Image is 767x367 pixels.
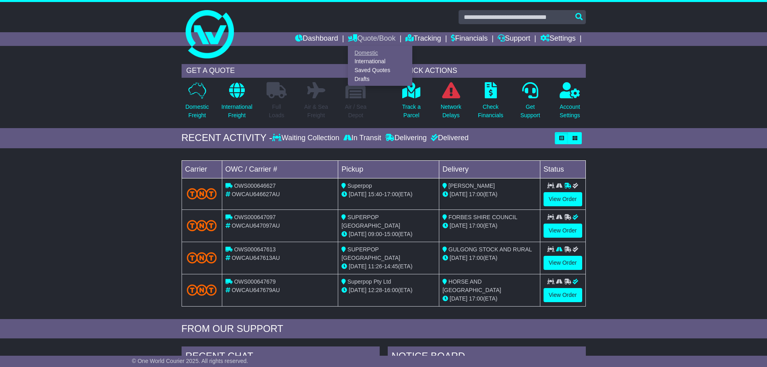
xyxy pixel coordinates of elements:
[221,82,253,124] a: InternationalFreight
[348,57,412,66] a: International
[450,295,467,302] span: [DATE]
[384,287,398,293] span: 16:00
[348,75,412,83] a: Drafts
[469,222,483,229] span: 17:00
[338,160,439,178] td: Pickup
[132,358,248,364] span: © One World Courier 2025. All rights reserved.
[222,160,338,178] td: OWC / Carrier #
[442,294,537,303] div: (ETA)
[232,191,280,197] span: OWCAU646627AU
[187,284,217,295] img: TNT_Domestic.png
[349,191,366,197] span: [DATE]
[185,82,209,124] a: DomesticFreight
[341,134,383,143] div: In Transit
[187,220,217,231] img: TNT_Domestic.png
[396,64,586,78] div: QUICK ACTIONS
[520,103,540,120] p: Get Support
[559,82,581,124] a: AccountSettings
[442,254,537,262] div: (ETA)
[349,287,366,293] span: [DATE]
[540,32,576,46] a: Settings
[368,287,382,293] span: 12:28
[442,190,537,199] div: (ETA)
[384,263,398,270] span: 14:45
[384,191,398,197] span: 17:00
[449,182,495,189] span: [PERSON_NAME]
[295,32,338,46] a: Dashboard
[187,188,217,199] img: TNT_Domestic.png
[182,132,273,144] div: RECENT ACTIVITY -
[368,191,382,197] span: 15:40
[429,134,469,143] div: Delivered
[540,160,585,178] td: Status
[449,214,517,220] span: FORBES SHIRE COUNCIL
[234,246,276,253] span: OWS000647613
[349,231,366,237] span: [DATE]
[341,214,400,229] span: SUPERPOP [GEOGRAPHIC_DATA]
[272,134,341,143] div: Waiting Collection
[402,82,421,124] a: Track aParcel
[439,160,540,178] td: Delivery
[450,222,467,229] span: [DATE]
[234,278,276,285] span: OWS000647679
[348,32,395,46] a: Quote/Book
[405,32,441,46] a: Tracking
[544,192,582,206] a: View Order
[232,287,280,293] span: OWCAU647679AU
[478,103,503,120] p: Check Financials
[544,288,582,302] a: View Order
[232,222,280,229] span: OWCAU647097AU
[182,323,586,335] div: FROM OUR SUPPORT
[440,103,461,120] p: Network Delays
[234,182,276,189] span: OWS000646627
[368,263,382,270] span: 11:26
[544,256,582,270] a: View Order
[182,64,372,78] div: GET A QUOTE
[544,224,582,238] a: View Order
[451,32,488,46] a: Financials
[348,48,412,57] a: Domestic
[442,222,537,230] div: (ETA)
[348,66,412,75] a: Saved Quotes
[234,214,276,220] span: OWS000647097
[368,231,382,237] span: 09:00
[232,255,280,261] span: OWCAU647613AU
[341,262,436,271] div: - (ETA)
[469,255,483,261] span: 17:00
[341,246,400,261] span: SUPERPOP [GEOGRAPHIC_DATA]
[520,82,540,124] a: GetSupport
[347,278,391,285] span: Superpop Pty Ltd
[440,82,461,124] a: NetworkDelays
[469,191,483,197] span: 17:00
[402,103,421,120] p: Track a Parcel
[187,252,217,263] img: TNT_Domestic.png
[560,103,580,120] p: Account Settings
[347,182,372,189] span: Superpop
[341,230,436,238] div: - (ETA)
[498,32,530,46] a: Support
[341,286,436,294] div: - (ETA)
[348,46,412,86] div: Quote/Book
[450,191,467,197] span: [DATE]
[185,103,209,120] p: Domestic Freight
[267,103,287,120] p: Full Loads
[469,295,483,302] span: 17:00
[349,263,366,270] span: [DATE]
[384,231,398,237] span: 15:00
[442,278,501,293] span: HORSE AND [GEOGRAPHIC_DATA]
[182,160,222,178] td: Carrier
[478,82,504,124] a: CheckFinancials
[345,103,367,120] p: Air / Sea Depot
[449,246,532,253] span: GULGONG STOCK AND RURAL
[221,103,252,120] p: International Freight
[383,134,429,143] div: Delivering
[304,103,328,120] p: Air & Sea Freight
[450,255,467,261] span: [DATE]
[341,190,436,199] div: - (ETA)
